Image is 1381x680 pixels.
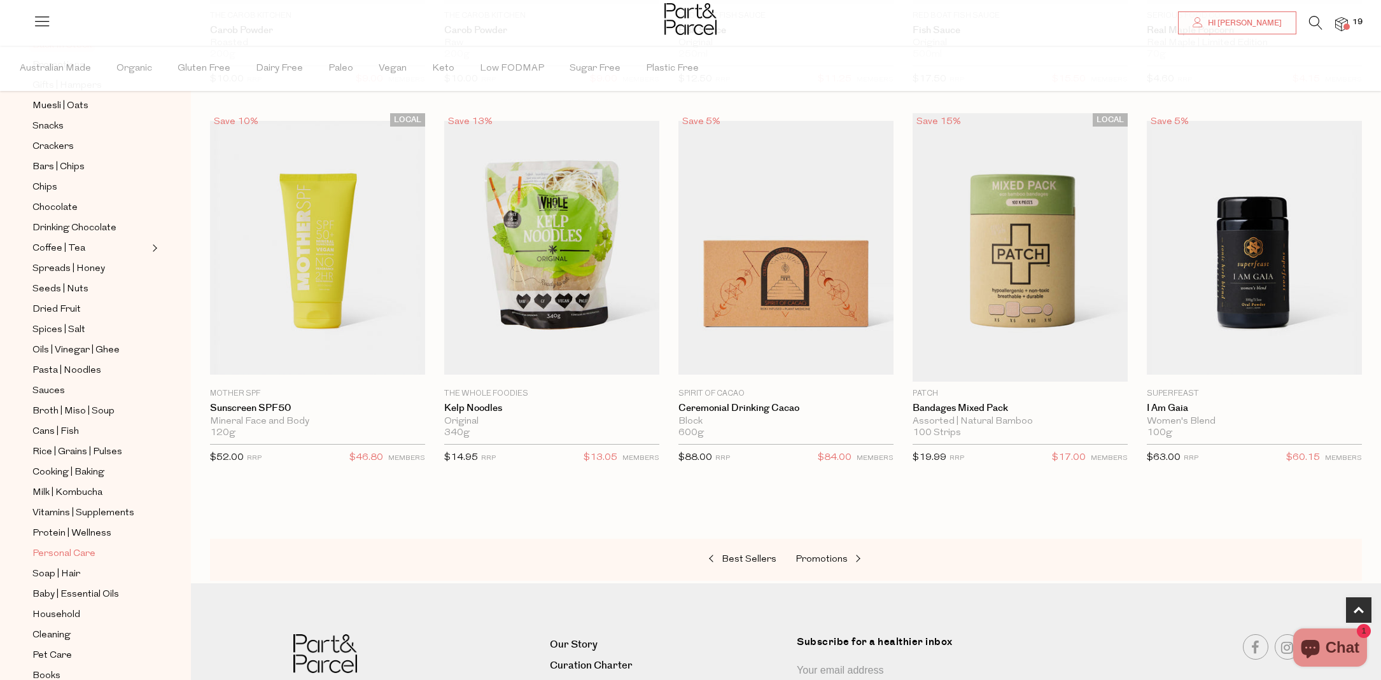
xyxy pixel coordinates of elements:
span: Oils | Vinegar | Ghee [32,343,120,358]
a: Spices | Salt [32,322,148,338]
div: Women's Blend [1147,416,1362,427]
span: $46.80 [349,450,383,466]
span: Low FODMAP [480,46,544,91]
span: Coffee | Tea [32,241,85,256]
span: Best Sellers [722,555,776,564]
span: Pasta | Noodles [32,363,101,378]
small: MEMBERS [1325,455,1362,462]
p: The Whole Foodies [444,388,659,399]
img: Bandages Mixed Pack [913,113,1128,382]
span: Spreads | Honey [32,261,105,277]
img: Sunscreen SPF50 [210,121,425,375]
span: $13.05 [584,450,617,466]
small: MEMBERS [857,455,894,462]
div: Save 13% [444,113,496,130]
span: Muesli | Oats [32,99,88,114]
img: Part&Parcel [664,3,717,35]
small: RRP [715,455,730,462]
a: Hi [PERSON_NAME] [1178,11,1296,34]
span: Cleaning [32,628,71,643]
span: Vitamins | Supplements [32,506,134,521]
a: Our Story [550,636,787,653]
span: Dried Fruit [32,302,81,317]
span: Milk | Kombucha [32,485,102,501]
div: Save 5% [1147,113,1193,130]
a: Bars | Chips [32,159,148,175]
a: Chocolate [32,200,148,216]
span: 120g [210,427,235,439]
button: Expand/Collapse Coffee | Tea [149,240,158,256]
span: Paleo [328,46,353,91]
span: Household [32,607,80,623]
span: $60.15 [1286,450,1320,466]
a: Chips [32,179,148,195]
small: RRP [950,455,964,462]
span: Pet Care [32,648,72,663]
div: Block [678,416,894,427]
a: Broth | Miso | Soup [32,403,148,419]
a: Kelp Noodles [444,403,659,414]
span: 600g [678,427,704,439]
small: RRP [247,455,262,462]
span: Broth | Miso | Soup [32,404,115,419]
span: Organic [116,46,152,91]
div: Assorted | Natural Bamboo [913,416,1128,427]
span: $19.99 [913,453,946,462]
a: Muesli | Oats [32,98,148,114]
a: Cans | Fish [32,424,148,440]
span: Seeds | Nuts [32,282,88,297]
img: Ceremonial Drinking Cacao [678,121,894,375]
a: Sunscreen SPF50 [210,403,425,414]
span: Snacks [32,119,64,134]
span: Bars | Chips [32,160,85,175]
img: I am Gaia [1147,121,1362,375]
a: Sauces [32,383,148,399]
a: Coffee | Tea [32,240,148,256]
a: Milk | Kombucha [32,485,148,501]
a: Seeds | Nuts [32,281,148,297]
a: Rice | Grains | Pulses [32,444,148,460]
span: Crackers [32,139,74,155]
div: Mineral Face and Body [210,416,425,427]
a: Bandages Mixed Pack [913,403,1128,414]
a: Protein | Wellness [32,525,148,541]
p: Patch [913,388,1128,399]
div: Save 15% [913,113,965,130]
a: Promotions [796,552,923,568]
img: Part&Parcel [293,634,357,673]
span: $63.00 [1147,453,1181,462]
span: Gluten Free [178,46,230,91]
label: Subscribe for a healthier inbox [797,634,1053,659]
a: I am Gaia [1147,403,1362,414]
a: Pet Care [32,648,148,663]
a: Household [32,607,148,623]
span: Sugar Free [570,46,620,91]
a: Oils | Vinegar | Ghee [32,342,148,358]
span: Chips [32,180,57,195]
span: Baby | Essential Oils [32,587,119,602]
span: Keto [432,46,454,91]
div: Save 10% [210,113,262,130]
a: Cooking | Baking [32,464,148,480]
img: Kelp Noodles [444,121,659,375]
a: Soap | Hair [32,566,148,582]
span: Rice | Grains | Pulses [32,445,122,460]
p: Spirit of Cacao [678,388,894,399]
inbox-online-store-chat: Shopify online store chat [1289,628,1371,670]
span: $84.00 [818,450,852,466]
a: 19 [1335,17,1348,31]
span: Protein | Wellness [32,526,111,541]
span: Sauces [32,384,65,399]
span: Plastic Free [646,46,699,91]
small: MEMBERS [388,455,425,462]
small: RRP [481,455,496,462]
span: 100g [1147,427,1172,439]
a: Snacks [32,118,148,134]
span: LOCAL [1093,113,1128,127]
a: Spreads | Honey [32,261,148,277]
span: 340g [444,427,470,439]
span: $88.00 [678,453,712,462]
a: Ceremonial Drinking Cacao [678,403,894,414]
span: 19 [1349,17,1366,28]
a: Pasta | Noodles [32,363,148,378]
